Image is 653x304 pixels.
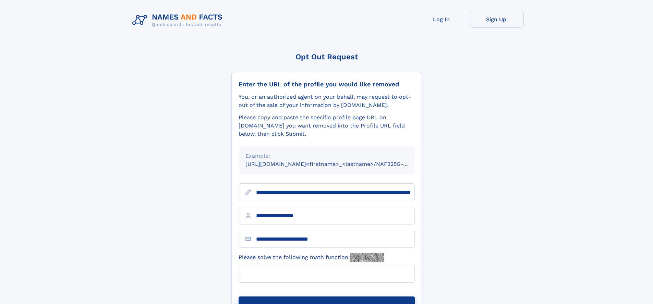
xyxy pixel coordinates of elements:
img: Logo Names and Facts [130,11,228,29]
div: You, or an authorized agent on your behalf, may request to opt-out of the sale of your informatio... [239,93,415,109]
div: Enter the URL of the profile you would like removed [239,81,415,88]
a: Log In [414,11,469,28]
a: Sign Up [469,11,524,28]
div: Opt Out Request [231,52,422,61]
div: Example: [245,152,408,160]
small: [URL][DOMAIN_NAME]<firstname>_<lastname>/NAF325G-xxxxxxxx [245,161,428,167]
div: Please copy and paste the specific profile page URL on [DOMAIN_NAME] you want removed into the Pr... [239,113,415,138]
label: Please solve the following math function: [239,253,384,262]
